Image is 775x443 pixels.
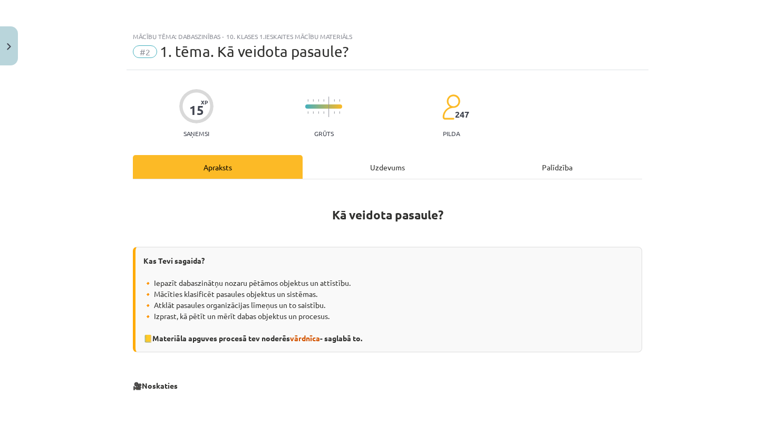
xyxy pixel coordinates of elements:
div: Apraksts [133,155,303,179]
p: Grūts [314,130,334,137]
img: icon-short-line-57e1e144782c952c97e751825c79c345078a6d821885a25fce030b3d8c18986b.svg [334,99,335,102]
p: 🎥 [133,380,642,391]
img: icon-short-line-57e1e144782c952c97e751825c79c345078a6d821885a25fce030b3d8c18986b.svg [313,99,314,102]
div: 🔸 Iepazīt dabaszinātņu nozaru pētāmos objektus un attīstību. 🔸 Mācīties klasificēt pasaules objek... [133,247,642,352]
img: icon-short-line-57e1e144782c952c97e751825c79c345078a6d821885a25fce030b3d8c18986b.svg [339,111,340,114]
strong: Kā veidota pasaule? [332,207,443,223]
img: icon-short-line-57e1e144782c952c97e751825c79c345078a6d821885a25fce030b3d8c18986b.svg [323,99,324,102]
div: Mācību tēma: Dabaszinības - 10. klases 1.ieskaites mācību materiāls [133,33,642,40]
img: icon-short-line-57e1e144782c952c97e751825c79c345078a6d821885a25fce030b3d8c18986b.svg [318,111,319,114]
p: Saņemsi [179,130,214,137]
img: icon-short-line-57e1e144782c952c97e751825c79c345078a6d821885a25fce030b3d8c18986b.svg [318,99,319,102]
img: icon-short-line-57e1e144782c952c97e751825c79c345078a6d821885a25fce030b3d8c18986b.svg [307,111,308,114]
img: icon-short-line-57e1e144782c952c97e751825c79c345078a6d821885a25fce030b3d8c18986b.svg [323,111,324,114]
img: icon-long-line-d9ea69661e0d244f92f715978eff75569469978d946b2353a9bb055b3ed8787d.svg [328,97,330,117]
img: students-c634bb4e5e11cddfef0936a35e636f08e4e9abd3cc4e673bd6f9a4125e45ecb1.svg [442,94,460,120]
span: 1. tēma. Kā veidota pasaule? [160,43,348,60]
span: 247 [455,110,469,119]
strong: Kas Tevi sagaida? [143,256,205,265]
p: pilda [443,130,460,137]
div: Palīdzība [472,155,642,179]
span: XP [201,99,208,105]
img: icon-short-line-57e1e144782c952c97e751825c79c345078a6d821885a25fce030b3d8c18986b.svg [307,99,308,102]
img: icon-close-lesson-0947bae3869378f0d4975bcd49f059093ad1ed9edebbc8119c70593378902aed.svg [7,43,11,50]
div: 15 [189,103,204,118]
strong: Noskaties [142,381,178,390]
div: Uzdevums [303,155,472,179]
a: vārdnīca [290,333,320,343]
img: icon-short-line-57e1e144782c952c97e751825c79c345078a6d821885a25fce030b3d8c18986b.svg [334,111,335,114]
img: icon-short-line-57e1e144782c952c97e751825c79c345078a6d821885a25fce030b3d8c18986b.svg [339,99,340,102]
img: icon-short-line-57e1e144782c952c97e751825c79c345078a6d821885a25fce030b3d8c18986b.svg [313,111,314,114]
span: #2 [133,45,157,58]
strong: Materiāla apguves procesā tev noderēs - saglabā to. [152,333,362,343]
